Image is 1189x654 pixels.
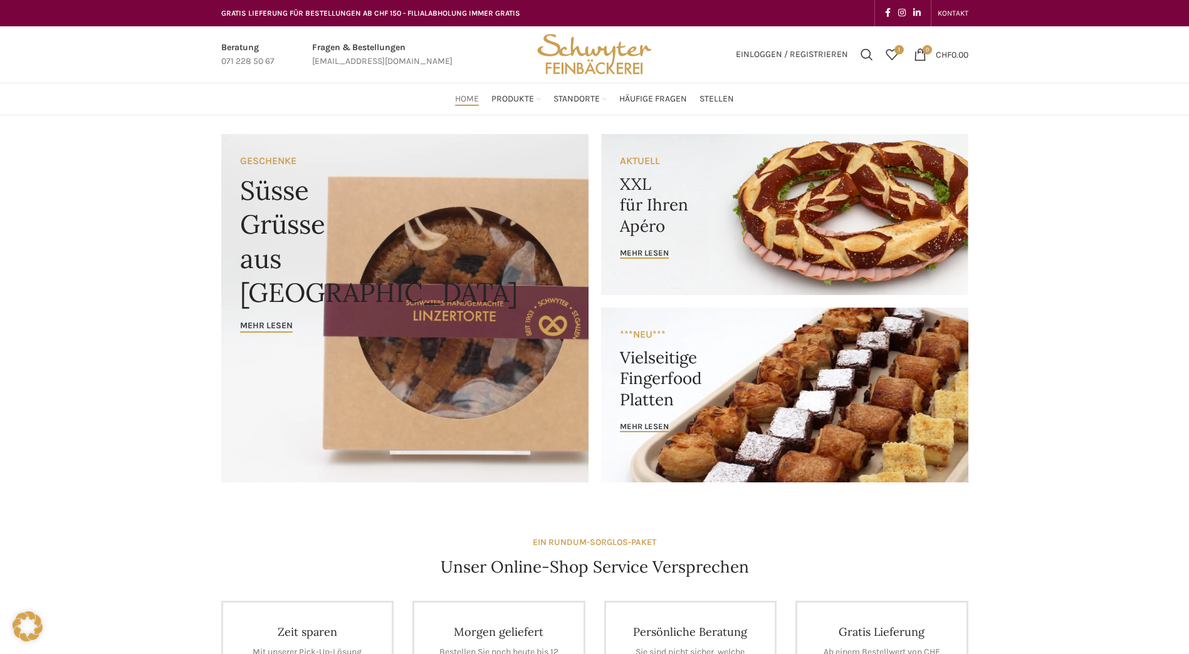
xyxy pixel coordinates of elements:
[854,42,879,67] a: Suchen
[736,50,848,59] span: Einloggen / Registrieren
[553,86,607,112] a: Standorte
[699,93,734,105] span: Stellen
[491,93,534,105] span: Produkte
[491,86,541,112] a: Produkte
[242,625,374,639] h4: Zeit sparen
[923,45,932,54] span: 0
[894,4,909,22] a: Instagram social link
[816,625,948,639] h4: Gratis Lieferung
[938,9,968,18] span: KONTAKT
[619,86,687,112] a: Häufige Fragen
[879,42,904,67] div: Meine Wunschliste
[699,86,734,112] a: Stellen
[533,48,656,59] a: Site logo
[221,41,275,69] a: Infobox link
[215,86,975,112] div: Main navigation
[221,9,520,18] span: GRATIS LIEFERUNG FÜR BESTELLUNGEN AB CHF 150 - FILIALABHOLUNG IMMER GRATIS
[931,1,975,26] div: Secondary navigation
[601,308,968,482] a: Banner link
[221,134,589,482] a: Banner link
[936,49,951,60] span: CHF
[938,1,968,26] a: KONTAKT
[730,42,854,67] a: Einloggen / Registrieren
[533,537,656,548] strong: EIN RUNDUM-SORGLOS-PAKET
[879,42,904,67] a: 1
[533,26,656,83] img: Bäckerei Schwyter
[881,4,894,22] a: Facebook social link
[455,86,479,112] a: Home
[441,556,749,578] h4: Unser Online-Shop Service Versprechen
[601,134,968,295] a: Banner link
[909,4,924,22] a: Linkedin social link
[312,41,453,69] a: Infobox link
[433,625,565,639] h4: Morgen geliefert
[455,93,479,105] span: Home
[936,49,968,60] bdi: 0.00
[553,93,600,105] span: Standorte
[625,625,757,639] h4: Persönliche Beratung
[619,93,687,105] span: Häufige Fragen
[894,45,904,54] span: 1
[908,42,975,67] a: 0 CHF0.00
